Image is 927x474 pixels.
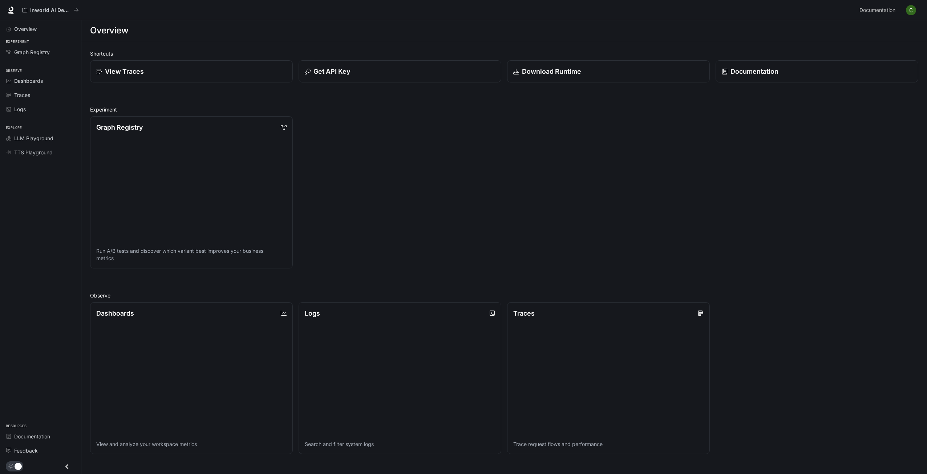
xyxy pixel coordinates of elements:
h2: Observe [90,292,918,299]
p: View Traces [105,66,144,76]
h1: Overview [90,23,128,38]
p: Inworld AI Demos [30,7,71,13]
a: TTS Playground [3,146,78,159]
p: Documentation [730,66,778,76]
h2: Experiment [90,106,918,113]
span: Dashboards [14,77,43,85]
a: Graph RegistryRun A/B tests and discover which variant best improves your business metrics [90,116,293,268]
span: Dark mode toggle [15,462,22,470]
p: Traces [513,308,535,318]
h2: Shortcuts [90,50,918,57]
span: Documentation [859,6,895,15]
p: Search and filter system logs [305,441,495,448]
a: Feedback [3,444,78,457]
a: Documentation [857,3,901,17]
a: Graph Registry [3,46,78,58]
p: Get API Key [313,66,350,76]
a: LogsSearch and filter system logs [299,302,501,454]
p: View and analyze your workspace metrics [96,441,287,448]
button: Get API Key [299,60,501,82]
button: User avatar [904,3,918,17]
a: Overview [3,23,78,35]
p: Dashboards [96,308,134,318]
a: Documentation [716,60,918,82]
span: TTS Playground [14,149,53,156]
button: Close drawer [59,459,75,474]
span: Overview [14,25,37,33]
span: Traces [14,91,30,99]
p: Graph Registry [96,122,143,132]
span: LLM Playground [14,134,53,142]
span: Feedback [14,447,38,454]
a: Logs [3,103,78,116]
span: Logs [14,105,26,113]
button: All workspaces [19,3,82,17]
p: Download Runtime [522,66,581,76]
a: TracesTrace request flows and performance [507,302,710,454]
a: Documentation [3,430,78,443]
span: Documentation [14,433,50,440]
a: Dashboards [3,74,78,87]
p: Trace request flows and performance [513,441,704,448]
p: Logs [305,308,320,318]
p: Run A/B tests and discover which variant best improves your business metrics [96,247,287,262]
a: Traces [3,89,78,101]
a: LLM Playground [3,132,78,145]
a: View Traces [90,60,293,82]
a: DashboardsView and analyze your workspace metrics [90,302,293,454]
span: Graph Registry [14,48,50,56]
a: Download Runtime [507,60,710,82]
img: User avatar [906,5,916,15]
